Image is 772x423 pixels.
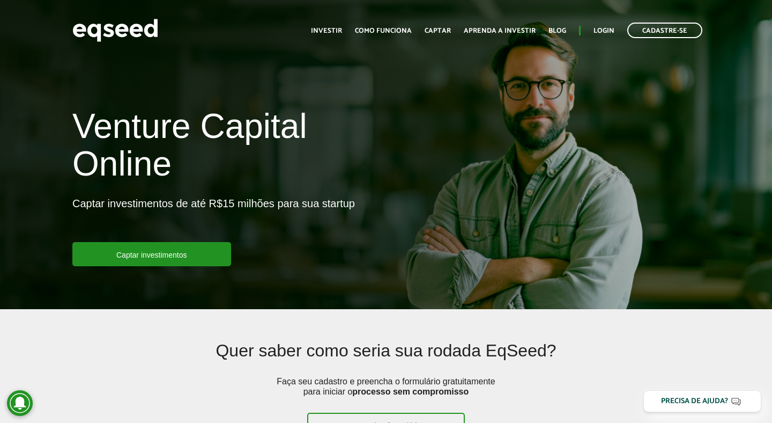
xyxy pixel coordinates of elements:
[352,387,469,396] strong: processo sem compromisso
[355,27,412,34] a: Como funciona
[137,341,635,376] h2: Quer saber como seria sua rodada EqSeed?
[72,197,355,242] p: Captar investimentos de até R$15 milhões para sua startup
[273,376,499,413] p: Faça seu cadastro e preencha o formulário gratuitamente para iniciar o
[627,23,702,38] a: Cadastre-se
[425,27,451,34] a: Captar
[72,242,231,266] a: Captar investimentos
[548,27,566,34] a: Blog
[72,16,158,45] img: EqSeed
[311,27,342,34] a: Investir
[593,27,614,34] a: Login
[72,107,378,188] h1: Venture Capital Online
[464,27,536,34] a: Aprenda a investir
